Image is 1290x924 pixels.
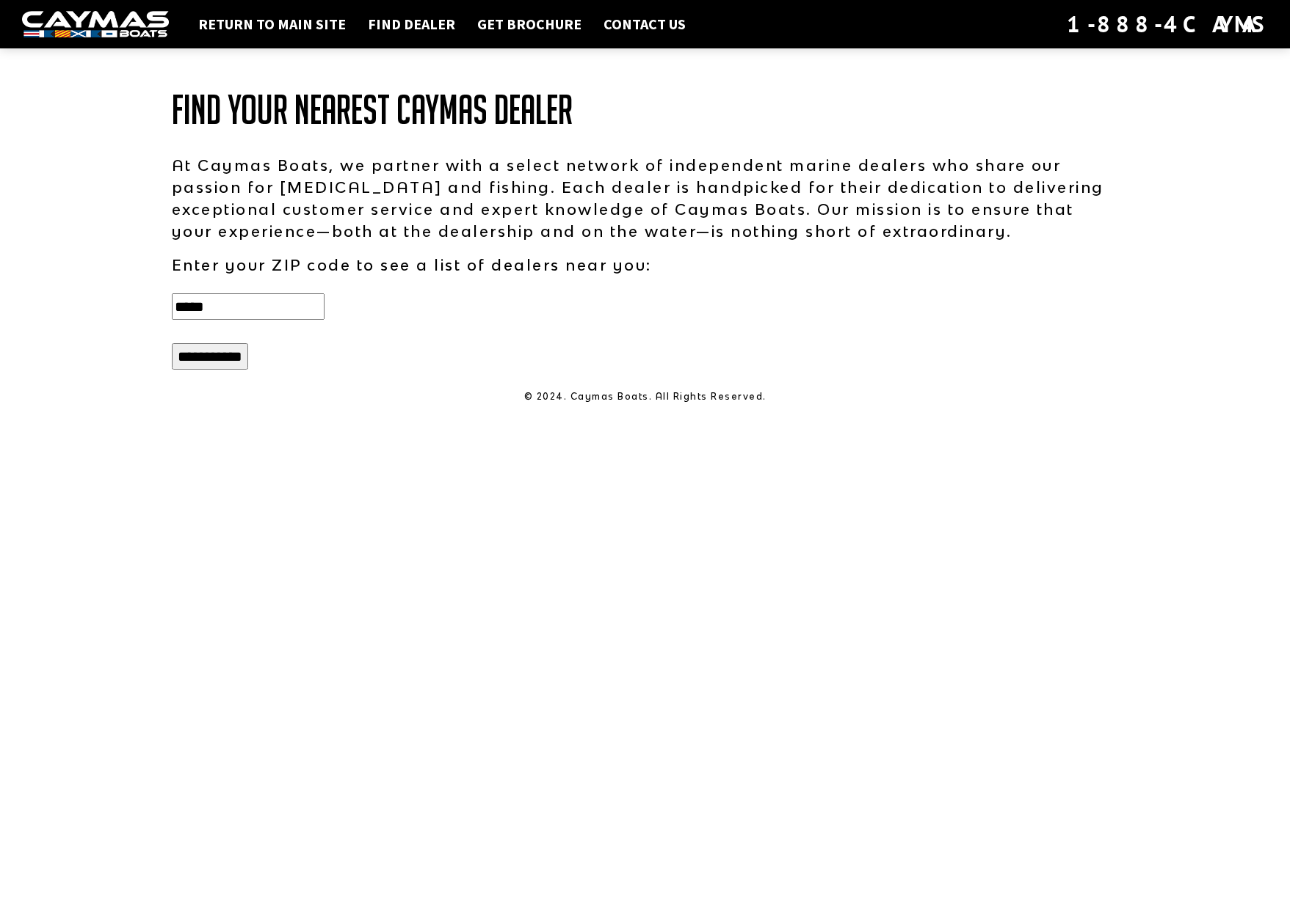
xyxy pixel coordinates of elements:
[596,15,693,34] a: Contact Us
[172,390,1119,403] p: © 2024. Caymas Boats. All Rights Reserved.
[172,154,1119,242] p: At Caymas Boats, we partner with a select network of independent marine dealers who share our pas...
[360,15,463,34] a: Find Dealer
[1067,8,1268,40] div: 1-888-4CAYMAS
[470,15,589,34] a: Get Brochure
[191,15,353,34] a: Return to main site
[172,254,1119,276] p: Enter your ZIP code to see a list of dealers near you:
[22,11,169,38] img: white-logo-c9c8dbefe5ff5ceceb0f0178aa75bf4bb51f6bca0971e226c86eb53dfe498488.png
[172,88,1119,132] h1: Find Your Nearest Caymas Dealer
